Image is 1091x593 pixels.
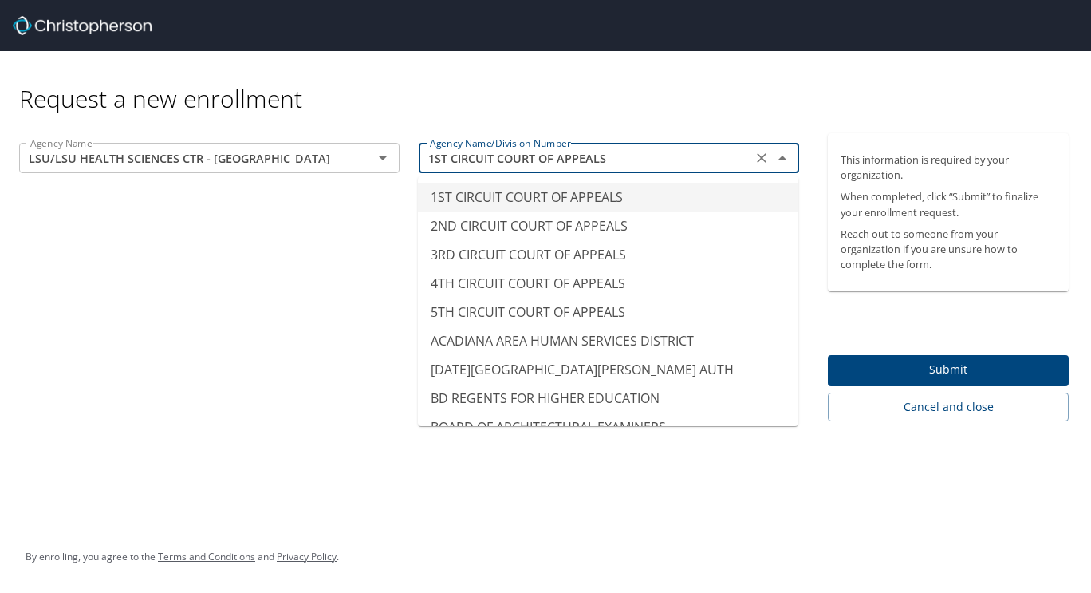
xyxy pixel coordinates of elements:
button: Close [771,147,794,169]
a: Privacy Policy [277,550,337,563]
li: 4TH CIRCUIT COURT OF APPEALS [418,269,798,298]
span: Submit [841,360,1056,380]
button: Open [372,147,394,169]
img: cbt logo [13,16,152,35]
li: [DATE][GEOGRAPHIC_DATA][PERSON_NAME] AUTH [418,355,798,384]
span: Cancel and close [841,397,1056,417]
li: 5TH CIRCUIT COURT OF APPEALS [418,298,798,326]
p: This information is required by your organization. [841,152,1056,183]
p: When completed, click “Submit” to finalize your enrollment request. [841,189,1056,219]
button: Submit [828,355,1069,386]
li: BD REGENTS FOR HIGHER EDUCATION [418,384,798,413]
div: Request a new enrollment [19,51,1081,114]
button: Cancel and close [828,393,1069,422]
li: BOARD OF ARCHITECTURAL EXAMINERS [418,413,798,441]
li: ACADIANA AREA HUMAN SERVICES DISTRICT [418,326,798,355]
button: Clear [750,147,773,169]
li: 2ND CIRCUIT COURT OF APPEALS [418,212,798,240]
li: 3RD CIRCUIT COURT OF APPEALS [418,240,798,269]
li: 1ST CIRCUIT COURT OF APPEALS [418,183,798,212]
p: Reach out to someone from your organization if you are unsure how to complete the form. [841,227,1056,273]
a: Terms and Conditions [158,550,255,563]
div: By enrolling, you agree to the and . [26,537,339,577]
